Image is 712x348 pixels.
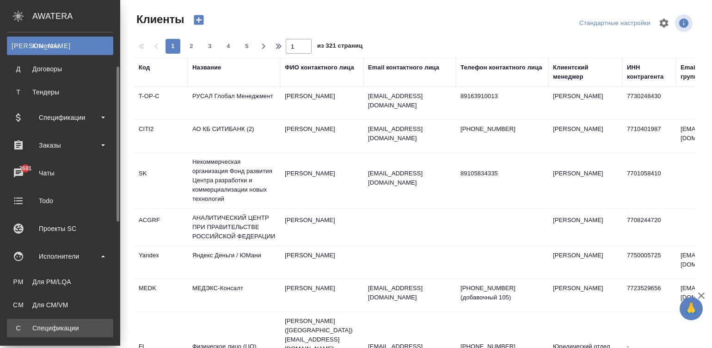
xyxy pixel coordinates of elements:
div: Проекты SC [7,222,113,236]
a: 2681Чаты [2,162,118,185]
span: 3 [203,42,217,51]
td: РУСАЛ Глобал Менеджмент [188,87,280,119]
td: 7730248430 [622,87,676,119]
span: 🙏 [683,299,699,318]
span: Клиенты [134,12,184,27]
td: ACGRF [134,211,188,243]
td: [PERSON_NAME] [280,164,363,197]
td: MEDK [134,279,188,311]
td: [PERSON_NAME] [548,279,622,311]
span: 4 [221,42,236,51]
a: PMДля PM/LQA [7,273,113,291]
div: Чаты [7,166,113,180]
button: 2 [184,39,199,54]
div: Спецификации [7,111,113,124]
a: Todo [2,189,118,212]
p: [PHONE_NUMBER] [460,124,544,134]
div: Todo [7,194,113,208]
div: Телефон контактного лица [460,63,542,72]
span: 2 [184,42,199,51]
div: ИНН контрагента [627,63,671,81]
div: Клиенты [12,41,109,50]
td: [PERSON_NAME] [280,211,363,243]
div: Для PM/LQA [12,277,109,286]
td: Некоммерческая организация Фонд развития Центра разработки и коммерциализации новых технологий [188,153,280,208]
span: из 321 страниц [317,40,362,54]
a: [PERSON_NAME]Клиенты [7,37,113,55]
p: [EMAIL_ADDRESS][DOMAIN_NAME] [368,284,451,302]
td: CITI2 [134,120,188,152]
td: 7708244720 [622,211,676,243]
div: Договоры [12,64,109,74]
td: [PERSON_NAME] [548,87,622,119]
p: [EMAIL_ADDRESS][DOMAIN_NAME] [368,92,451,110]
td: [PERSON_NAME] [280,279,363,311]
a: CMДля CM/VM [7,296,113,314]
button: Создать [188,12,210,28]
td: 7723529656 [622,279,676,311]
div: Исполнители [7,249,113,263]
a: ТТендеры [7,83,113,101]
div: Клиентский менеджер [553,63,618,81]
button: 🙏 [680,297,703,320]
a: ДДоговоры [7,60,113,78]
div: Спецификации [12,323,109,333]
span: Настроить таблицу [653,12,675,34]
div: Название [192,63,221,72]
div: split button [577,16,653,31]
td: T-OP-C [134,87,188,119]
div: Заказы [7,138,113,152]
p: [PHONE_NUMBER] (добавочный 105) [460,284,544,302]
div: ФИО контактного лица [285,63,354,72]
td: [PERSON_NAME] [548,246,622,279]
button: 3 [203,39,217,54]
p: 89163910013 [460,92,544,101]
p: [EMAIL_ADDRESS][DOMAIN_NAME] [368,124,451,143]
p: [EMAIL_ADDRESS][DOMAIN_NAME] [368,169,451,187]
td: [PERSON_NAME] [280,87,363,119]
div: Код [139,63,150,72]
td: [PERSON_NAME] [280,246,363,279]
td: АНАЛИТИЧЕСКИЙ ЦЕНТР ПРИ ПРАВИТЕЛЬСТВЕ РОССИЙСКОЙ ФЕДЕРАЦИИ [188,209,280,246]
button: 5 [239,39,254,54]
td: 7701058410 [622,164,676,197]
div: AWATERA [32,7,120,25]
span: 2681 [13,164,37,173]
td: МЕДЭКС-Консалт [188,279,280,311]
td: АО КБ СИТИБАНК (2) [188,120,280,152]
div: Для CM/VM [12,300,109,310]
span: 5 [239,42,254,51]
td: Яндекс Деньги / ЮМани [188,246,280,279]
div: Email контактного лица [368,63,439,72]
td: Yandex [134,246,188,279]
td: [PERSON_NAME] [548,164,622,197]
p: 89105834335 [460,169,544,178]
td: 7710401987 [622,120,676,152]
div: Тендеры [12,87,109,97]
a: Проекты SC [2,217,118,240]
td: [PERSON_NAME] [280,120,363,152]
span: Посмотреть информацию [675,14,694,32]
td: 7750005725 [622,246,676,279]
td: [PERSON_NAME] [548,211,622,243]
a: ССпецификации [7,319,113,337]
button: 4 [221,39,236,54]
td: [PERSON_NAME] [548,120,622,152]
td: SK [134,164,188,197]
